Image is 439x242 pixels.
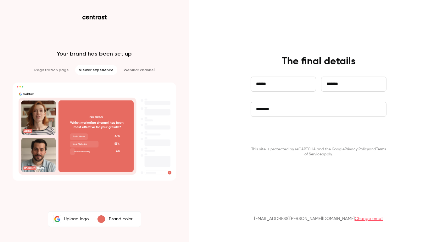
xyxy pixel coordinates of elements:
li: Viewer experience [75,65,117,75]
button: Brand color [92,213,140,225]
p: [EMAIL_ADDRESS][PERSON_NAME][DOMAIN_NAME] [254,216,383,222]
p: This site is protected by reCAPTCHA and the Google and apply. [251,147,386,157]
h4: The final details [282,55,356,68]
p: Your brand has been set up [57,50,132,57]
a: Privacy Policy [345,148,369,151]
label: SaltfishUpload logo [49,213,92,225]
a: Change email [355,217,383,221]
li: Registration page [31,65,73,75]
button: Continue [251,127,386,142]
img: Saltfish [53,215,61,223]
p: Brand color [109,216,133,222]
li: Webinar channel [120,65,158,75]
a: Terms of Service [304,148,386,156]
